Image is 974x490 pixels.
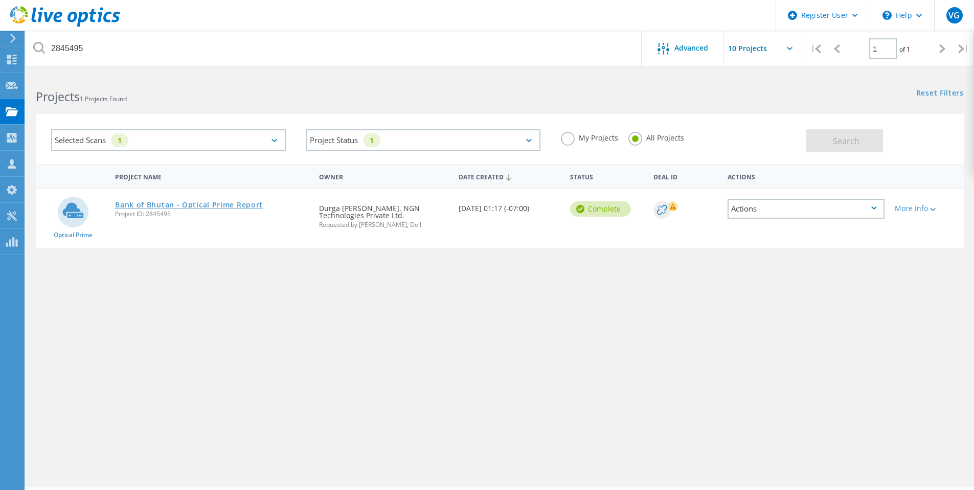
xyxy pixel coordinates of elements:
div: Deal Id [648,167,722,185]
span: Requested by [PERSON_NAME], Dell [319,222,448,228]
a: Live Optics Dashboard [10,21,120,29]
div: Status [565,167,648,185]
div: Selected Scans [51,129,286,151]
span: Advanced [674,44,708,52]
div: Actions [722,167,890,185]
label: My Projects [561,132,618,142]
span: 1 Projects Found [80,95,127,103]
span: Optical Prime [54,232,93,238]
div: 1 [363,133,380,147]
div: More Info [895,205,959,212]
div: Owner [314,167,453,185]
div: Actions [728,199,885,219]
b: Projects [36,88,80,105]
div: Project Name [110,167,314,185]
div: Date Created [454,167,565,186]
a: Bank of Bhutan - Optical Prime Report [115,201,263,208]
label: All Projects [628,132,684,142]
span: Search [833,135,859,147]
div: Durga [PERSON_NAME], NGN Technologies Private Ltd. [314,189,453,238]
span: of 1 [899,45,910,54]
div: Complete [570,201,631,217]
a: Reset Filters [916,89,964,98]
div: [DATE] 01:17 (-07:00) [454,189,565,222]
svg: \n [882,11,892,20]
div: | [805,31,826,67]
div: | [953,31,974,67]
input: Search projects by name, owner, ID, company, etc [26,31,642,66]
div: Project Status [306,129,541,151]
span: Project ID: 2845495 [115,211,309,217]
button: Search [806,129,883,152]
div: 1 [111,133,128,147]
span: VG [948,11,960,19]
